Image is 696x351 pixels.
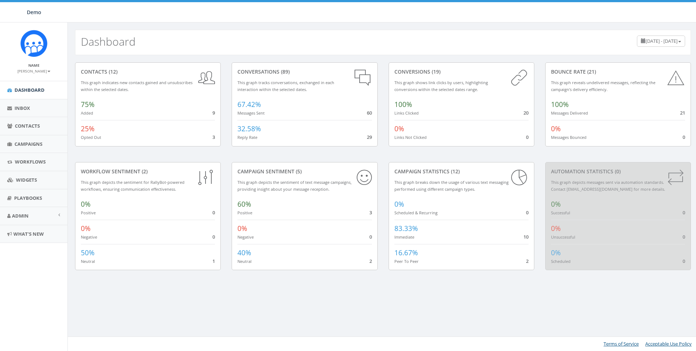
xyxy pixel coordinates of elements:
[81,36,136,48] h2: Dashboard
[81,259,95,264] small: Neutral
[394,68,529,75] div: conversions
[394,124,404,133] span: 0%
[237,168,372,175] div: Campaign Sentiment
[17,67,50,74] a: [PERSON_NAME]
[613,168,621,175] span: (0)
[81,248,95,257] span: 50%
[523,234,529,240] span: 10
[81,124,95,133] span: 25%
[212,110,215,116] span: 9
[237,234,254,240] small: Negative
[369,234,372,240] span: 0
[237,210,252,215] small: Positive
[526,134,529,140] span: 0
[394,259,419,264] small: Peer To Peer
[15,123,40,129] span: Contacts
[237,124,261,133] span: 32.58%
[28,63,40,68] small: Name
[551,224,561,233] span: 0%
[551,210,570,215] small: Successful
[394,110,419,116] small: Links Clicked
[81,100,95,109] span: 75%
[367,110,372,116] span: 60
[394,234,414,240] small: Immediate
[81,68,215,75] div: contacts
[683,209,685,216] span: 0
[81,179,185,192] small: This graph depicts the sentiment for RallyBot-powered workflows, ensuring communication effective...
[237,199,251,209] span: 60%
[81,224,91,233] span: 0%
[394,100,412,109] span: 100%
[551,110,588,116] small: Messages Delivered
[394,248,418,257] span: 16.67%
[237,135,257,140] small: Reply Rate
[237,68,372,75] div: conversations
[523,110,529,116] span: 20
[237,80,334,92] small: This graph tracks conversations, exchanged in each interaction within the selected dates.
[551,100,569,109] span: 100%
[369,209,372,216] span: 3
[294,168,302,175] span: (5)
[15,158,46,165] span: Workflows
[20,30,47,57] img: Icon_1.png
[81,210,96,215] small: Positive
[212,258,215,264] span: 1
[81,135,101,140] small: Opted Out
[394,179,509,192] small: This graph breaks down the usage of various text messaging performed using different campaign types.
[551,124,561,133] span: 0%
[683,134,685,140] span: 0
[237,248,251,257] span: 40%
[551,259,571,264] small: Scheduled
[394,199,404,209] span: 0%
[81,80,192,92] small: This graph indicates new contacts gained and unsubscribes within the selected dates.
[81,168,215,175] div: Workflow Sentiment
[551,199,561,209] span: 0%
[683,258,685,264] span: 0
[394,168,529,175] div: Campaign Statistics
[17,69,50,74] small: [PERSON_NAME]
[394,135,427,140] small: Links Not Clicked
[551,179,665,192] small: This graph depicts messages sent via automation standards. Contact [EMAIL_ADDRESS][DOMAIN_NAME] f...
[14,105,30,111] span: Inbox
[16,177,37,183] span: Widgets
[367,134,372,140] span: 29
[212,209,215,216] span: 0
[237,259,252,264] small: Neutral
[212,134,215,140] span: 3
[107,68,117,75] span: (12)
[237,179,352,192] small: This graph depicts the sentiment of text message campaigns, providing insight about your message ...
[551,135,587,140] small: Messages Bounced
[14,87,45,93] span: Dashboard
[430,68,440,75] span: (19)
[27,9,41,16] span: Demo
[369,258,372,264] span: 2
[279,68,290,75] span: (89)
[551,68,685,75] div: Bounce Rate
[683,234,685,240] span: 0
[237,224,247,233] span: 0%
[551,248,561,257] span: 0%
[81,199,91,209] span: 0%
[12,212,29,219] span: Admin
[394,80,488,92] small: This graph shows link clicks by users, highlighting conversions within the selected dates range.
[646,38,678,44] span: [DATE] - [DATE]
[237,110,265,116] small: Messages Sent
[140,168,148,175] span: (2)
[680,110,685,116] span: 21
[551,168,685,175] div: Automation Statistics
[237,100,261,109] span: 67.42%
[551,234,575,240] small: Unsuccessful
[14,195,42,201] span: Playbooks
[604,340,639,347] a: Terms of Service
[645,340,692,347] a: Acceptable Use Policy
[81,110,93,116] small: Added
[526,258,529,264] span: 2
[551,80,655,92] small: This graph reveals undelivered messages, reflecting the campaign's delivery efficiency.
[586,68,596,75] span: (21)
[81,234,97,240] small: Negative
[394,224,418,233] span: 83.33%
[13,231,44,237] span: What's New
[526,209,529,216] span: 0
[394,210,438,215] small: Scheduled & Recurring
[14,141,42,147] span: Campaigns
